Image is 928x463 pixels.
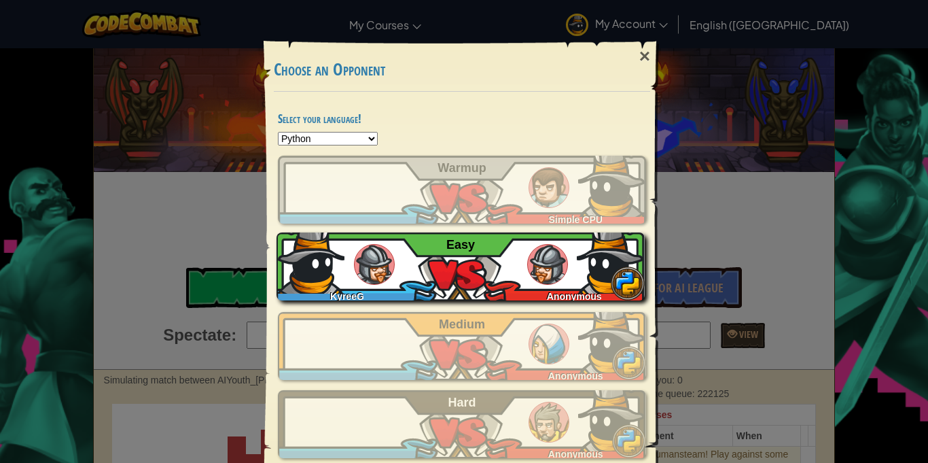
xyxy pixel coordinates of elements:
[278,112,646,125] h4: Select your language!
[354,244,395,285] img: humans_ladder_easy.png
[548,371,603,381] span: Anonymous
[438,161,486,175] span: Warmup
[529,324,569,364] img: humans_ladder_medium.png
[439,318,485,331] span: Medium
[278,156,646,224] a: Simple CPU
[529,402,569,443] img: humans_ladder_hard.png
[578,383,646,451] img: 3r0x8QAAAAGSURBVAMAQn3iV0IRVeIAAAAASUVORK5CYII=
[578,305,646,373] img: 3r0x8QAAAAGSURBVAMAQn3iV0IRVeIAAAAASUVORK5CYII=
[529,167,569,208] img: humans_ladder_tutorial.png
[548,449,603,460] span: Anonymous
[278,233,646,301] a: KyreeGAnonymous
[578,149,646,217] img: 3r0x8QAAAAGSURBVAMAQn3iV0IRVeIAAAAASUVORK5CYII=
[274,61,650,79] h3: Choose an Opponent
[527,244,568,285] img: humans_ladder_easy.png
[446,238,475,252] span: Easy
[629,37,660,76] div: ×
[547,291,602,302] span: Anonymous
[577,226,645,294] img: 3r0x8QAAAAGSURBVAMAQn3iV0IRVeIAAAAASUVORK5CYII=
[278,390,646,458] a: Anonymous
[330,291,364,302] span: KyreeG
[276,226,344,294] img: 3r0x8QAAAAGSURBVAMAQn3iV0IRVeIAAAAASUVORK5CYII=
[448,396,476,409] span: Hard
[549,214,603,225] span: Simple CPU
[278,312,646,380] a: Anonymous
